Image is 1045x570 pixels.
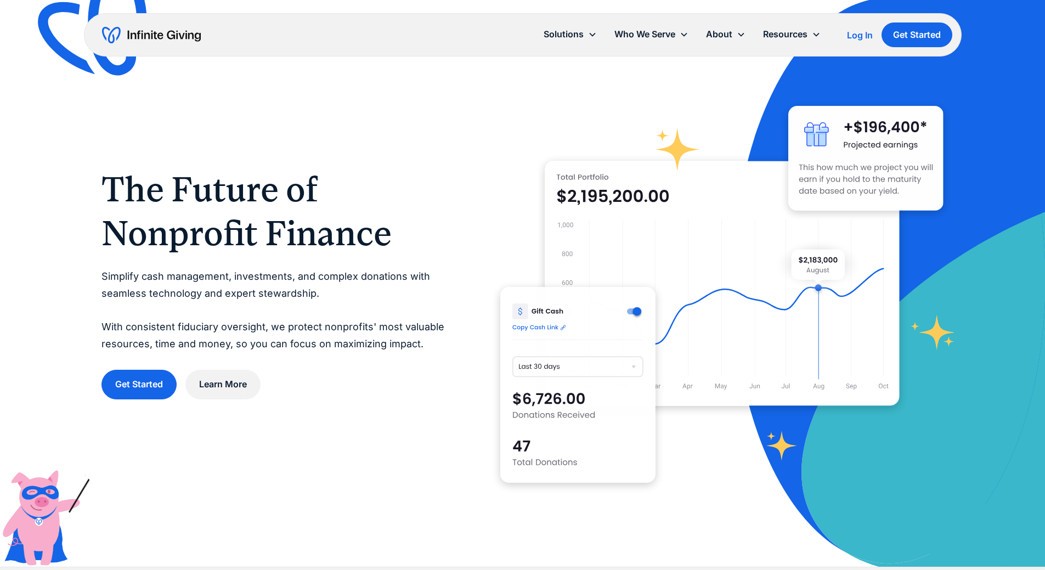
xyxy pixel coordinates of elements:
h1: The Future of Nonprofit Finance [101,167,456,255]
a: Get Started [882,22,952,47]
img: fundraising star [911,315,955,349]
img: nonprofit donation platform [545,161,900,406]
div: Who We Serve [606,22,697,46]
div: Solutions [535,22,606,46]
div: About [706,27,732,42]
a: Log In [847,29,873,42]
a: home [102,26,201,44]
div: Resources [763,27,807,42]
div: Who We Serve [614,27,675,42]
div: Log In [847,31,873,39]
div: Solutions [544,27,584,42]
a: Learn More [185,370,261,399]
img: donation software for nonprofits [500,287,656,483]
div: Resources [754,22,829,46]
div: About [697,22,754,46]
a: Get Started [101,370,177,399]
p: Simplify cash management, investments, and complex donations with seamless technology and expert ... [101,268,456,352]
